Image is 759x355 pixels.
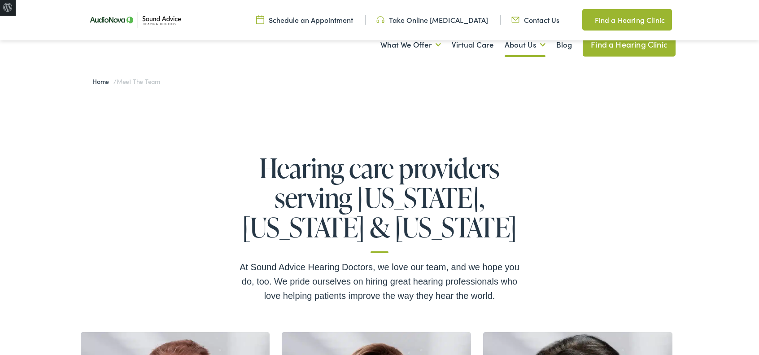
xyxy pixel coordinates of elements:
a: Contact Us [511,15,559,25]
a: Find a Hearing Clinic [582,9,672,31]
a: Take Online [MEDICAL_DATA] [376,15,488,25]
a: Blog [556,28,572,61]
img: Icon representing mail communication in a unique green color, indicative of contact or communicat... [511,15,519,25]
span: / [92,77,160,86]
img: Calendar icon in a unique green color, symbolizing scheduling or date-related features. [256,15,264,25]
img: Map pin icon in a unique green color, indicating location-related features or services. [582,14,590,25]
a: About Us [505,28,545,61]
div: At Sound Advice Hearing Doctors, we love our team, and we hope you do, too. We pride ourselves on... [236,260,523,303]
a: Schedule an Appointment [256,15,353,25]
img: Headphone icon in a unique green color, suggesting audio-related services or features. [376,15,384,25]
a: Home [92,77,113,86]
a: What We Offer [380,28,441,61]
a: Virtual Care [452,28,494,61]
a: Find a Hearing Clinic [583,32,676,57]
span: Meet the Team [117,77,160,86]
h1: Hearing care providers serving [US_STATE], [US_STATE] & [US_STATE] [236,153,523,253]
